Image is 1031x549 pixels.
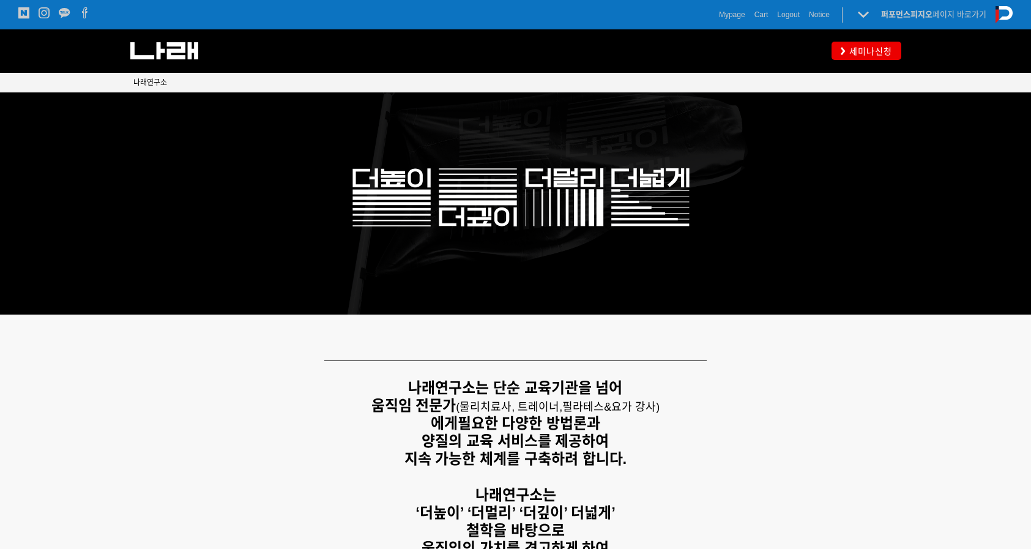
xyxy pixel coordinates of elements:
[719,9,745,21] a: Mypage
[371,397,456,414] strong: 움직임 전문가
[133,78,167,87] span: 나래연구소
[809,9,830,21] a: Notice
[881,10,932,19] strong: 퍼포먼스피지오
[466,522,565,539] strong: 철학을 바탕으로
[777,9,800,21] a: Logout
[460,401,562,413] span: 물리치료사, 트레이너,
[431,415,458,431] strong: 에게
[475,487,556,503] strong: 나래연구소는
[408,379,622,396] strong: 나래연구소는 단순 교육기관을 넘어
[754,9,769,21] a: Cart
[456,401,562,413] span: (
[562,401,660,413] span: 필라테스&요가 강사)
[458,415,600,431] strong: 필요한 다양한 방법론과
[422,433,609,449] strong: 양질의 교육 서비스를 제공하여
[832,42,901,59] a: 세미나신청
[846,45,892,58] span: 세미나신청
[415,504,616,521] strong: ‘더높이’ ‘더멀리’ ‘더깊이’ 더넓게’
[404,450,627,467] strong: 지속 가능한 체계를 구축하려 합니다.
[133,77,167,89] a: 나래연구소
[881,10,986,19] a: 퍼포먼스피지오페이지 바로가기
